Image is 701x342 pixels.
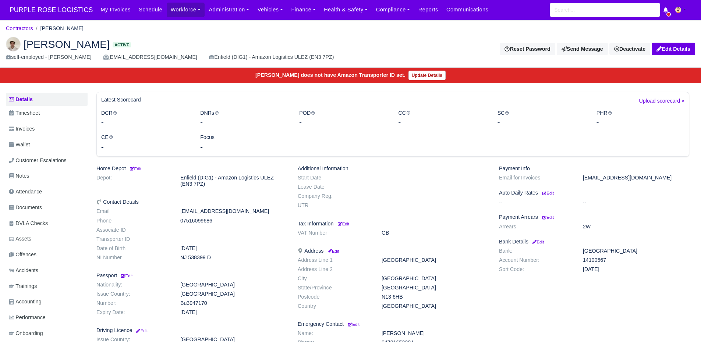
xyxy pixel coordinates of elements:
a: Offences [6,247,88,262]
small: Edit [542,215,554,220]
a: Contractors [6,25,33,31]
a: Send Message [557,43,608,55]
dt: -- [493,199,577,205]
dt: Name: [292,330,376,336]
dt: Address Line 1 [292,257,376,263]
span: [PERSON_NAME] [24,39,110,49]
dd: [DATE] [577,266,695,272]
dd: [GEOGRAPHIC_DATA] [376,285,493,291]
h6: Payment Info [499,165,689,172]
small: Edit [135,328,148,333]
dd: 07516099686 [175,218,292,224]
a: Details [6,93,88,106]
a: PURPLE ROSE LOGISTICS [6,3,96,17]
div: - [398,117,486,127]
div: CC [393,109,492,128]
a: Reports [414,3,442,17]
dt: UTR [292,202,376,209]
h6: Additional Information [298,165,488,172]
dd: [GEOGRAPHIC_DATA] [577,248,695,254]
div: PHR [591,109,690,128]
a: Compliance [372,3,414,17]
dt: Date of Birth [91,245,175,252]
small: Edit [120,274,132,278]
span: Customer Escalations [9,156,67,165]
a: Accounting [6,295,88,309]
span: Accidents [9,266,38,275]
div: - [200,142,288,152]
span: Assets [9,235,31,243]
dt: Associate ID [91,227,175,233]
input: Search... [550,3,660,17]
dt: Account Number: [493,257,577,263]
a: Deactivate [609,43,650,55]
a: Onboarding [6,326,88,341]
span: Offences [9,250,36,259]
a: Edit [347,321,360,327]
dt: State/Province [292,285,376,291]
span: Invoices [9,125,35,133]
span: Accounting [9,298,42,306]
dd: [EMAIL_ADDRESS][DOMAIN_NAME] [175,208,292,214]
dt: NI Number [91,254,175,261]
h6: Address [298,248,488,254]
span: Active [113,42,131,48]
span: Performance [9,313,46,322]
div: - [498,117,585,127]
a: Documents [6,200,88,215]
dd: Enfield (DIG1) - Amazon Logistics ULEZ (EN3 7PZ) [175,175,292,187]
a: Edit [541,190,554,196]
a: Workforce [167,3,205,17]
a: Edit [541,214,554,220]
h6: Contact Details [96,199,287,205]
h6: Latest Scorecard [101,97,141,103]
a: Upload scorecard » [639,97,684,109]
dd: [PERSON_NAME] [376,330,493,336]
div: SC [492,109,591,128]
div: Focus [195,133,294,152]
dt: Country [292,303,376,309]
a: Health & Safety [320,3,372,17]
dd: [DATE] [175,309,292,316]
h6: Tax Information [298,221,488,227]
dt: Phone [91,218,175,224]
dd: Bu3947170 [175,300,292,306]
dt: Expiry Date: [91,309,175,316]
dt: Arrears [493,224,577,230]
h6: Auto Daily Rates [499,190,689,196]
a: Update Details [408,71,446,80]
li: [PERSON_NAME] [33,24,84,33]
dd: GB [376,230,493,236]
a: Schedule [135,3,166,17]
a: Notes [6,169,88,183]
a: Invoices [6,122,88,136]
h6: Passport [96,272,287,279]
a: Assets [6,232,88,246]
a: Communications [442,3,493,17]
div: [EMAIL_ADDRESS][DOMAIN_NAME] [103,53,197,61]
a: Administration [205,3,253,17]
span: DVLA Checks [9,219,48,228]
dd: [EMAIL_ADDRESS][DOMAIN_NAME] [577,175,695,181]
dd: [GEOGRAPHIC_DATA] [175,291,292,297]
small: Edit [348,322,360,327]
a: Edit [129,165,141,171]
dd: [GEOGRAPHIC_DATA] [376,275,493,282]
dt: Email [91,208,175,214]
div: CE [96,133,195,152]
a: Wallet [6,138,88,152]
dt: Company Reg. [292,193,376,199]
dd: [GEOGRAPHIC_DATA] [175,282,292,288]
dt: Postcode [292,294,376,300]
dt: Email for Invoices [493,175,577,181]
div: Adrian Ando [0,31,701,68]
div: POD [294,109,393,128]
dd: 2W [577,224,695,230]
div: DCR [96,109,195,128]
a: Customer Escalations [6,153,88,168]
dt: Address Line 2 [292,266,376,272]
h6: Home Depot [96,165,287,172]
a: Timesheet [6,106,88,120]
a: Edit [135,327,148,333]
